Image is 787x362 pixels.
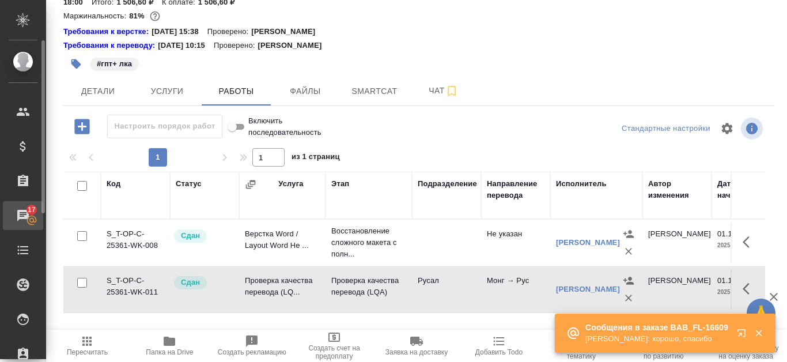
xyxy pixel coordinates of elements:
button: Открыть в новой вкладке [730,322,758,349]
p: [DATE] 15:38 [152,26,207,37]
div: split button [619,120,713,138]
td: [PERSON_NAME] [642,269,712,310]
button: Добавить работу [66,115,98,138]
span: 17 [21,204,43,216]
button: Здесь прячутся важные кнопки [736,228,763,256]
p: Восстановление сложного макета с полн... [331,225,406,260]
div: Исполнитель [556,178,607,190]
a: [PERSON_NAME] [556,285,620,293]
button: Удалить [620,243,637,260]
span: Создать счет на предоплату [300,344,369,360]
div: Статус [176,178,202,190]
p: 01.10, [717,276,739,285]
span: Определить тематику [547,344,615,360]
span: гпт+ лка [89,58,140,68]
p: Сообщения в заказе BAB_FL-16609 [585,322,729,333]
div: Код [107,178,120,190]
button: 🙏 [747,299,775,327]
span: Файлы [278,84,333,99]
span: 🙏 [751,301,771,325]
div: Направление перевода [487,178,544,201]
span: Пересчитать [67,348,108,356]
span: Настроить таблицу [713,115,741,142]
a: 17 [3,201,43,230]
p: [PERSON_NAME] [258,40,330,51]
td: [PERSON_NAME] [642,223,712,263]
p: Маржинальность: [63,12,129,20]
p: Сдан [181,277,200,288]
td: S_T-OP-C-25361-WK-008 [101,223,170,263]
td: S_T-OP-C-25361-WK-011 [101,269,170,310]
div: Автор изменения [648,178,706,201]
button: Заявка на доставку [376,330,458,362]
p: Сдан [181,230,200,242]
span: Посмотреть информацию [741,118,765,139]
div: Этап [331,178,349,190]
span: Включить последовательность [248,115,321,138]
p: [PERSON_NAME]: хорошо, спасибо [585,333,729,345]
a: [PERSON_NAME] [556,238,620,247]
span: Папка на Drive [146,348,193,356]
p: 2025 [717,286,763,298]
button: Назначить [620,272,637,289]
p: Проверка качества перевода (LQA) [331,275,406,298]
td: Не указан [481,223,550,263]
button: Добавить Todo [457,330,540,362]
span: Smartcat [347,84,402,99]
div: Дата начала [717,178,763,201]
span: Детали [70,84,126,99]
span: Добавить Todo [475,348,523,356]
svg: Подписаться [445,84,459,98]
button: Определить тематику [540,330,622,362]
div: Нажми, чтобы открыть папку с инструкцией [63,26,152,37]
button: Сгруппировать [245,179,256,190]
span: из 1 страниц [292,150,340,167]
button: Здесь прячутся важные кнопки [736,275,763,303]
button: 236.00 RUB; [147,9,162,24]
span: Чат [416,84,471,98]
button: Добавить тэг [63,51,89,77]
p: [PERSON_NAME] [251,26,324,37]
td: Русал [412,269,481,310]
p: 81% [129,12,147,20]
td: Монг → Рус [481,269,550,310]
p: Проверено: [207,26,252,37]
p: #гпт+ лка [97,58,132,70]
button: Создать счет на предоплату [293,330,376,362]
span: Создать рекламацию [218,348,286,356]
p: [DATE] 10:15 [158,40,214,51]
button: Удалить [620,289,637,307]
div: Услуга [278,178,303,190]
div: Нажми, чтобы открыть папку с инструкцией [63,40,158,51]
a: Требования к верстке: [63,26,152,37]
button: Закрыть [747,328,770,338]
p: 01.10, [717,229,739,238]
button: Назначить [620,225,637,243]
div: Подразделение [418,178,477,190]
button: Папка на Drive [128,330,211,362]
span: Услуги [139,84,195,99]
p: 2025 [717,240,763,251]
span: Работы [209,84,264,99]
td: Проверка качества перевода (LQ... [239,269,326,310]
span: Заявка на доставку [385,348,448,356]
button: Пересчитать [46,330,128,362]
a: Требования к переводу: [63,40,158,51]
button: Создать рекламацию [211,330,293,362]
td: Верстка Word / Layout Word Не ... [239,223,326,263]
p: Проверено: [214,40,258,51]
